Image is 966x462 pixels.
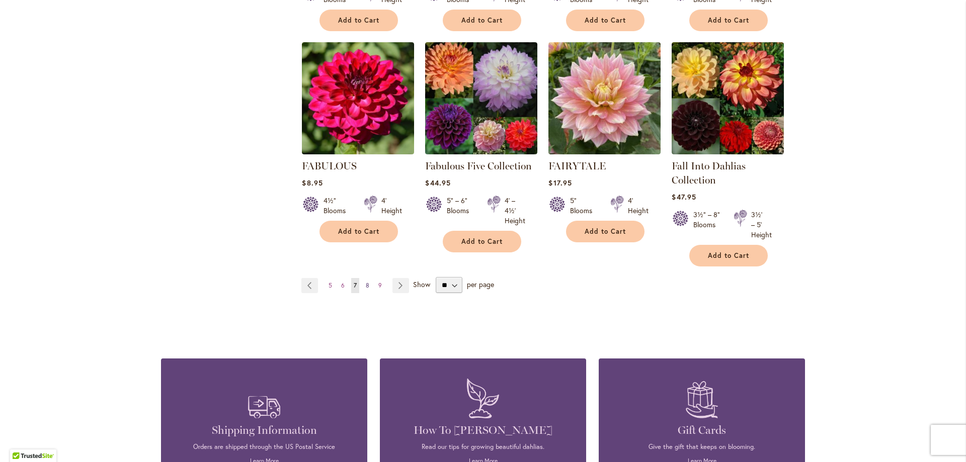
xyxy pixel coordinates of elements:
[505,196,525,226] div: 4' – 4½' Height
[566,221,645,242] button: Add to Cart
[319,10,398,31] button: Add to Cart
[425,147,537,156] a: Fabulous Five Collection
[708,251,749,260] span: Add to Cart
[319,221,398,242] button: Add to Cart
[363,278,372,293] a: 8
[548,147,661,156] a: Fairytale
[341,282,345,289] span: 6
[339,278,347,293] a: 6
[395,423,571,437] h4: How To [PERSON_NAME]
[570,196,598,216] div: 5" Blooms
[425,178,450,188] span: $44.95
[302,178,323,188] span: $8.95
[751,210,772,240] div: 3½' – 5' Height
[8,426,36,454] iframe: Launch Accessibility Center
[425,42,537,154] img: Fabulous Five Collection
[176,423,352,437] h4: Shipping Information
[585,16,626,25] span: Add to Cart
[689,10,768,31] button: Add to Cart
[354,282,357,289] span: 7
[693,210,721,240] div: 3½" – 8" Blooms
[338,16,379,25] span: Add to Cart
[548,178,572,188] span: $17.95
[467,280,494,289] span: per page
[176,442,352,451] p: Orders are shipped through the US Postal Service
[708,16,749,25] span: Add to Cart
[447,196,475,226] div: 5" – 6" Blooms
[672,147,784,156] a: Fall Into Dahlias Collection
[302,147,414,156] a: FABULOUS
[461,237,503,246] span: Add to Cart
[672,192,696,202] span: $47.95
[413,280,430,289] span: Show
[689,245,768,266] button: Add to Cart
[376,278,384,293] a: 9
[443,10,521,31] button: Add to Cart
[366,282,369,289] span: 8
[548,42,661,154] img: Fairytale
[628,196,649,216] div: 4' Height
[302,160,357,172] a: FABULOUS
[425,160,532,172] a: Fabulous Five Collection
[548,160,606,172] a: FAIRYTALE
[585,227,626,236] span: Add to Cart
[614,442,790,451] p: Give the gift that keeps on blooming.
[378,282,382,289] span: 9
[338,227,379,236] span: Add to Cart
[326,278,335,293] a: 5
[672,160,746,186] a: Fall Into Dahlias Collection
[443,231,521,252] button: Add to Cart
[381,196,402,216] div: 4' Height
[566,10,645,31] button: Add to Cart
[461,16,503,25] span: Add to Cart
[329,282,332,289] span: 5
[614,423,790,437] h4: Gift Cards
[395,442,571,451] p: Read our tips for growing beautiful dahlias.
[672,42,784,154] img: Fall Into Dahlias Collection
[324,196,352,216] div: 4½" Blooms
[302,42,414,154] img: FABULOUS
